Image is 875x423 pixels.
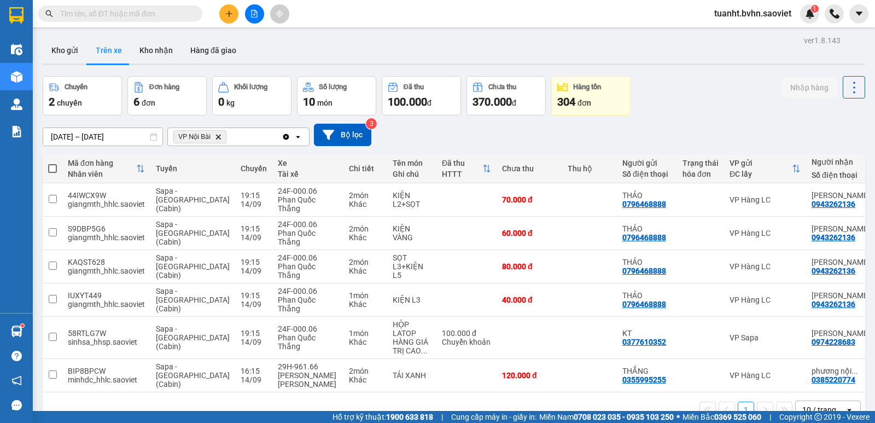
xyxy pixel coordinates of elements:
span: 0 [218,95,224,108]
span: tuanht.bvhn.saoviet [705,7,800,20]
img: solution-icon [11,126,22,137]
div: VP Hàng LC [730,295,801,304]
div: IUXYT449 [68,291,145,300]
span: Sapa - [GEOGRAPHIC_DATA] (Cabin) [156,220,230,246]
div: 2 món [349,367,382,375]
div: 0943262136 [812,300,855,309]
div: Đơn hàng [149,83,179,91]
div: VP Hàng LC [730,195,801,204]
div: BIP8BPCW [68,367,145,375]
div: 0796468888 [622,233,666,242]
div: Người nhận [812,158,870,166]
input: Select a date range. [43,128,162,146]
div: 29H-961.66 [278,362,338,371]
button: Hàng đã giao [182,37,245,63]
div: ANH Tùng [812,329,870,338]
div: 0943262136 [812,200,855,208]
span: đ [427,98,431,107]
span: Miền Nam [539,411,674,423]
div: Khác [349,233,382,242]
div: Chi tiết [349,164,382,173]
div: mr tạo [812,258,870,266]
div: THẮNG [622,367,672,375]
div: ver 1.8.143 [804,34,841,47]
div: Đã thu [442,159,482,167]
span: plus [225,10,233,18]
div: THẢO [622,191,672,200]
div: Trạng thái [682,159,719,167]
div: THẢO [622,291,672,300]
span: Sapa - [GEOGRAPHIC_DATA] (Cabin) [156,187,230,213]
div: giangmth_hhlc.saoviet [68,300,145,309]
div: 14/09 [241,338,267,346]
div: 0796468888 [622,266,666,275]
span: question-circle [11,351,22,361]
span: đơn [577,98,591,107]
div: Phan Quốc Thắng [278,333,338,351]
img: warehouse-icon [11,98,22,110]
div: Chuyến [241,164,267,173]
div: Khác [349,300,382,309]
div: 14/09 [241,375,267,384]
svg: open [294,132,302,141]
div: 24F-000.06 [278,253,338,262]
div: 0796468888 [622,300,666,309]
span: caret-down [854,9,864,19]
div: Phan Quốc Thắng [278,195,338,213]
div: 58RTLG7W [68,329,145,338]
div: 1 món [349,329,382,338]
input: Tìm tên, số ĐT hoặc mã đơn [60,8,189,20]
span: đ [512,98,516,107]
div: 0943262136 [812,233,855,242]
img: warehouse-icon [11,44,22,55]
span: 2 [49,95,55,108]
div: mr tạo [812,291,870,300]
div: Nhân viên [68,170,136,178]
button: Nhập hàng [781,78,837,97]
div: Khác [349,266,382,275]
div: [PERSON_NAME] [PERSON_NAME] [278,371,338,389]
button: plus [219,4,238,24]
span: aim [276,10,283,18]
div: giangmth_hhlc.saoviet [68,233,145,242]
div: sinhsa_hhsp.saoviet [68,338,145,346]
div: Ghi chú [393,170,431,178]
img: warehouse-icon [11,326,22,337]
span: file-add [250,10,258,18]
div: 24F-000.06 [278,287,338,295]
span: kg [226,98,235,107]
div: HỘP LATOP [393,320,431,338]
span: đơn [142,98,155,107]
div: VP Hàng LC [730,371,801,380]
span: 10 [303,95,315,108]
div: 19:15 [241,224,267,233]
div: KT [622,329,672,338]
div: Mã đơn hàng [68,159,136,167]
div: Khác [349,375,382,384]
div: 19:15 [241,191,267,200]
button: file-add [245,4,264,24]
div: 0943262136 [812,266,855,275]
button: Kho gửi [43,37,87,63]
div: 2 món [349,191,382,200]
span: món [317,98,332,107]
button: Đơn hàng6đơn [127,76,207,115]
div: minhdc_hhlc.saoviet [68,375,145,384]
div: 14/09 [241,266,267,275]
div: 0355995255 [622,375,666,384]
div: Khác [349,338,382,346]
sup: 1 [21,324,24,327]
div: 60.000 đ [502,229,557,237]
div: Tuyến [156,164,230,173]
button: Bộ lọc [314,124,371,146]
span: 1 [813,5,816,13]
div: hóa đơn [682,170,719,178]
div: HTTT [442,170,482,178]
div: Xe [278,159,338,167]
span: ⚪️ [676,415,680,419]
div: ĐC lấy [730,170,792,178]
button: Đã thu100.000đ [382,76,461,115]
div: 10 / trang [802,404,836,415]
span: Sapa - [GEOGRAPHIC_DATA] (Cabin) [156,325,230,351]
span: VP Nội Bài, close by backspace [173,130,226,143]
